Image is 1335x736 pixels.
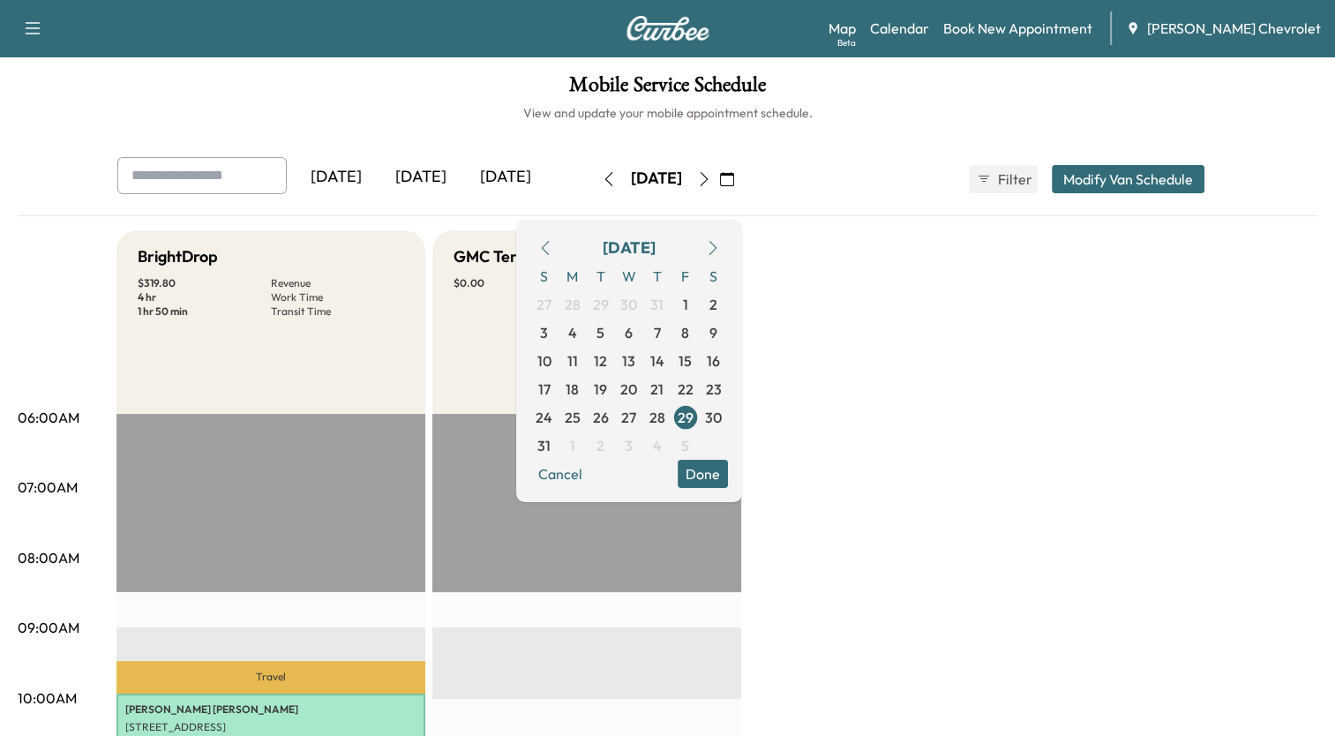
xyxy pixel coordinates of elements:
[998,169,1030,190] span: Filter
[566,379,579,400] span: 18
[650,379,664,400] span: 21
[969,165,1038,193] button: Filter
[709,294,717,315] span: 2
[565,294,581,315] span: 28
[568,322,577,343] span: 4
[870,18,929,39] a: Calendar
[536,407,552,428] span: 24
[829,18,856,39] a: MapBeta
[683,294,688,315] span: 1
[622,350,635,372] span: 13
[559,262,587,290] span: M
[671,262,700,290] span: F
[530,262,559,290] span: S
[603,236,656,260] div: [DATE]
[678,407,694,428] span: 29
[537,350,551,372] span: 10
[567,350,578,372] span: 11
[625,322,633,343] span: 6
[271,276,404,290] p: Revenue
[125,720,416,734] p: [STREET_ADDRESS]
[125,702,416,717] p: [PERSON_NAME] [PERSON_NAME]
[18,74,1317,104] h1: Mobile Service Schedule
[271,290,404,304] p: Work Time
[626,16,710,41] img: Curbee Logo
[705,407,722,428] span: 30
[18,687,77,709] p: 10:00AM
[538,379,551,400] span: 17
[536,294,551,315] span: 27
[18,104,1317,122] h6: View and update your mobile appointment schedule.
[594,379,607,400] span: 19
[643,262,671,290] span: T
[1147,18,1321,39] span: [PERSON_NAME] Chevrolet
[463,157,548,198] div: [DATE]
[678,460,728,488] button: Done
[707,350,720,372] span: 16
[679,350,692,372] span: 15
[454,276,587,290] p: $ 0.00
[18,547,79,568] p: 08:00AM
[620,379,637,400] span: 20
[138,290,271,304] p: 4 hr
[650,294,664,315] span: 31
[837,36,856,49] div: Beta
[540,322,548,343] span: 3
[138,276,271,290] p: $ 319.80
[116,661,425,695] p: Travel
[706,379,722,400] span: 23
[570,435,575,456] span: 1
[631,168,682,190] div: [DATE]
[593,407,609,428] span: 26
[943,18,1092,39] a: Book New Appointment
[294,157,379,198] div: [DATE]
[593,294,609,315] span: 29
[18,407,79,428] p: 06:00AM
[138,304,271,319] p: 1 hr 50 min
[587,262,615,290] span: T
[18,617,79,638] p: 09:00AM
[615,262,643,290] span: W
[596,435,604,456] span: 2
[678,379,694,400] span: 22
[537,435,551,456] span: 31
[565,407,581,428] span: 25
[649,407,665,428] span: 28
[1052,165,1204,193] button: Modify Van Schedule
[700,262,728,290] span: S
[620,294,637,315] span: 30
[594,350,607,372] span: 12
[621,407,636,428] span: 27
[653,435,662,456] span: 4
[650,350,664,372] span: 14
[596,322,604,343] span: 5
[681,435,689,456] span: 5
[625,435,633,456] span: 3
[18,477,78,498] p: 07:00AM
[530,460,590,488] button: Cancel
[138,244,218,269] h5: BrightDrop
[271,304,404,319] p: Transit Time
[709,322,717,343] span: 9
[681,322,689,343] span: 8
[654,322,661,343] span: 7
[379,157,463,198] div: [DATE]
[454,244,545,269] h5: GMC Terrain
